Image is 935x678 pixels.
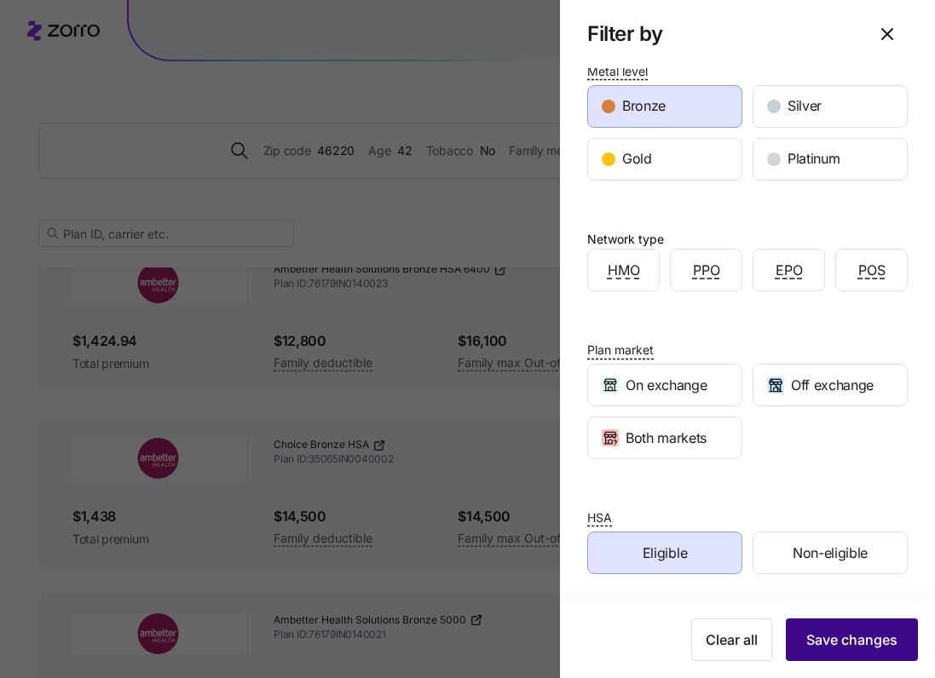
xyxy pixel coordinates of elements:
span: Gold [622,148,652,169]
button: Clear all [691,618,772,661]
span: Off exchange [791,375,874,396]
span: HSA [587,509,612,526]
span: Plan market [587,342,654,359]
span: EPO [776,260,803,281]
span: HMO [608,260,640,281]
span: On exchange [626,375,707,396]
button: Save changes [786,618,918,661]
span: Both markets [626,428,707,449]
div: Network type [587,230,664,249]
h1: Filter by [587,20,853,47]
span: Non-eligible [793,543,868,564]
span: Clear all [706,629,758,650]
span: Silver [788,95,822,117]
span: PPO [693,260,720,281]
span: Save changes [806,629,897,650]
span: Eligible [643,543,687,564]
span: Bronze [622,95,666,117]
span: Metal level [587,63,648,80]
span: POS [858,260,886,281]
span: Platinum [788,148,840,169]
